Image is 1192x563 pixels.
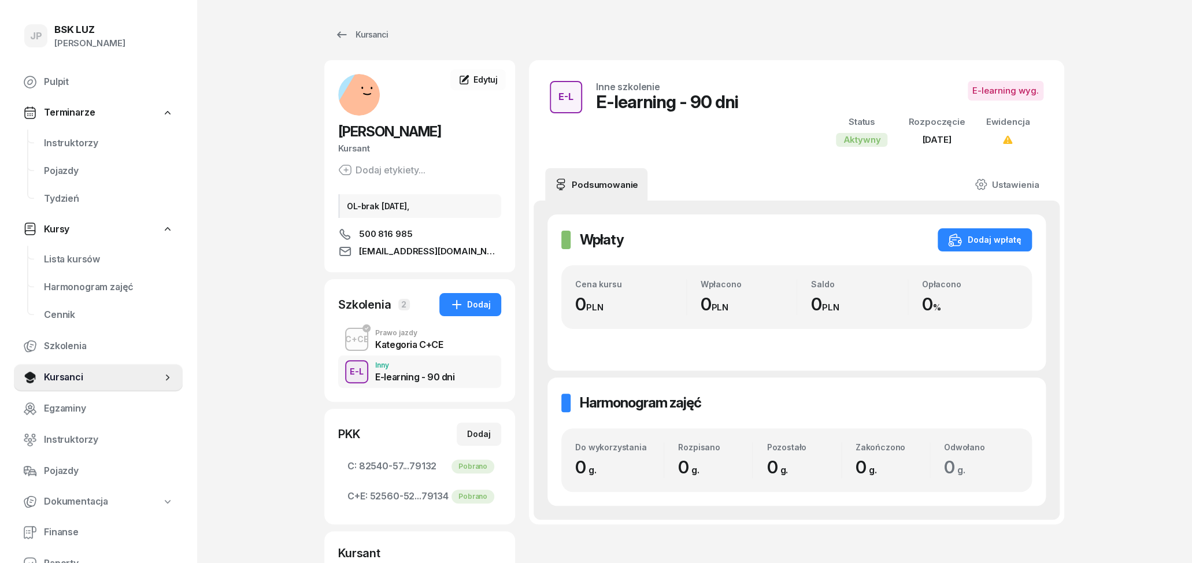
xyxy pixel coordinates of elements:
[14,364,183,391] a: Kursanci
[44,105,95,120] span: Terminarze
[35,246,183,273] a: Lista kursów
[338,323,501,355] button: C+CEPrawo jazdyKategoria C+CE
[44,339,173,354] span: Szkolenia
[14,457,183,485] a: Pojazdy
[451,490,494,503] div: Pobrano
[691,464,699,476] small: g.
[678,442,752,452] div: Rozpisano
[347,489,367,504] span: C+E:
[35,185,183,213] a: Tydzień
[554,87,578,107] div: E-L
[35,273,183,301] a: Harmonogram zajęć
[439,293,501,316] button: Dodaj
[44,280,173,295] span: Harmonogram zajęć
[678,457,705,477] span: 0
[457,423,501,446] button: Dodaj
[338,545,501,561] div: Kursant
[347,489,492,504] span: 52560-52...79134
[398,299,410,310] span: 2
[35,129,183,157] a: Instruktorzy
[44,308,173,323] span: Cennik
[450,69,506,90] a: Edytuj
[345,364,368,379] div: E-L
[473,75,498,84] span: Edytuj
[54,25,125,35] div: BSK LUZ
[575,279,686,289] div: Cena kursu
[44,164,173,179] span: Pojazdy
[44,525,173,540] span: Finanse
[335,28,388,42] div: Kursanci
[711,302,728,313] small: PLN
[338,483,501,510] a: C+E:52560-52...79134Pobrano
[922,134,951,145] span: [DATE]
[14,332,183,360] a: Szkolenia
[14,395,183,423] a: Egzaminy
[968,81,1043,101] button: E-learning wyg.
[338,123,441,140] span: [PERSON_NAME]
[340,332,373,346] div: C+CE
[836,114,887,129] div: Status
[965,168,1048,201] a: Ustawienia
[14,68,183,96] a: Pulpit
[324,23,398,46] a: Kursanci
[44,494,108,509] span: Dokumentacja
[338,163,425,177] div: Dodaj etykiety...
[588,464,597,476] small: g.
[44,191,173,206] span: Tydzień
[467,427,491,441] div: Dodaj
[836,133,887,147] div: Aktywny
[908,114,965,129] div: Rozpoczęcie
[14,216,183,243] a: Kursy
[14,518,183,546] a: Finanse
[14,488,183,515] a: Dokumentacja
[596,91,738,112] div: E-learning - 90 dni
[550,81,582,113] button: E-L
[338,426,360,442] div: PKK
[922,294,1019,315] div: 0
[338,194,501,218] div: OL-brak [DATE],
[359,245,501,258] span: [EMAIL_ADDRESS][DOMAIN_NAME]
[986,114,1030,129] div: Ewidencja
[944,457,971,477] span: 0
[30,31,42,41] span: JP
[811,279,908,289] div: Saldo
[545,168,647,201] a: Podsumowanie
[575,457,602,477] span: 0
[957,464,965,476] small: g.
[14,426,183,454] a: Instruktorzy
[596,82,660,91] div: Inne szkolenie
[701,279,797,289] div: Wpłacono
[345,360,368,383] button: E-L
[347,459,357,474] span: C:
[938,228,1032,251] button: Dodaj wpłatę
[44,370,162,385] span: Kursanci
[347,459,492,474] span: 82540-57...79132
[451,460,494,473] div: Pobrano
[375,340,443,349] div: Kategoria C+CE
[44,432,173,447] span: Instruktorzy
[932,302,941,313] small: %
[811,294,908,315] div: 0
[338,141,501,156] div: Kursant
[338,355,501,388] button: E-LInnyE-learning - 90 dni
[44,464,173,479] span: Pojazdy
[580,394,701,412] h2: Harmonogram zajęć
[868,464,876,476] small: g.
[44,75,173,90] span: Pulpit
[338,245,501,258] a: [EMAIL_ADDRESS][DOMAIN_NAME]
[375,372,454,381] div: E-learning - 90 dni
[44,252,173,267] span: Lista kursów
[767,457,841,478] div: 0
[375,362,454,369] div: Inny
[44,401,173,416] span: Egzaminy
[822,302,839,313] small: PLN
[359,227,412,241] span: 500 816 985
[856,442,930,452] div: Zakończono
[586,302,604,313] small: PLN
[375,329,443,336] div: Prawo jazdy
[35,157,183,185] a: Pojazdy
[922,279,1019,289] div: Opłacono
[948,233,1021,247] div: Dodaj wpłatę
[338,227,501,241] a: 500 816 985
